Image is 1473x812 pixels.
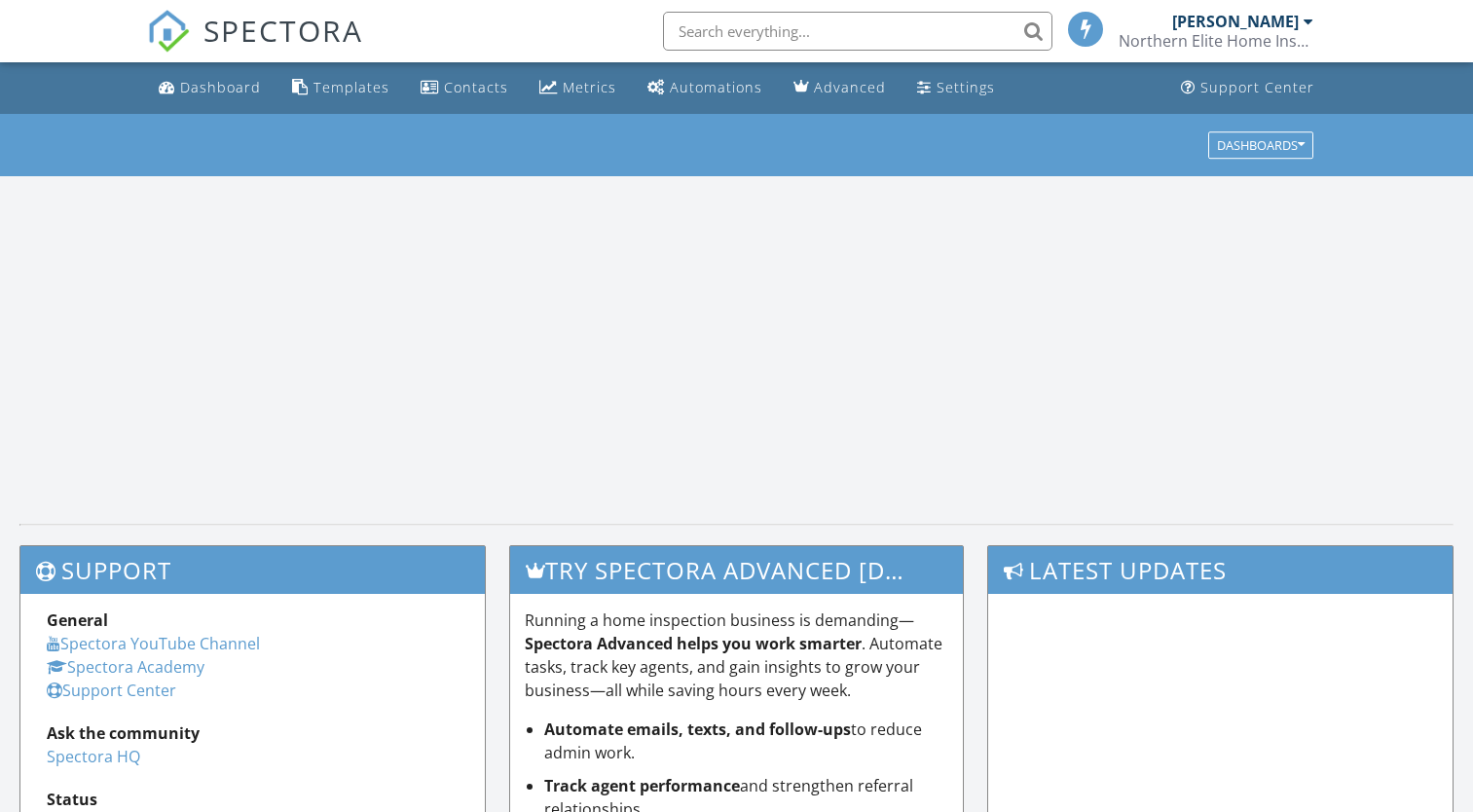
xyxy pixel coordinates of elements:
[313,78,389,96] div: Templates
[510,546,963,594] h3: Try spectora advanced [DATE]
[151,70,269,106] a: Dashboard
[47,788,459,811] div: Status
[563,78,616,96] div: Metrics
[180,78,261,96] div: Dashboard
[20,546,485,594] h3: Support
[786,70,894,106] a: Advanced
[284,70,397,106] a: Templates
[937,78,995,96] div: Settings
[544,718,948,764] li: to reduce admin work.
[544,775,740,796] strong: Track agent performance
[47,656,204,678] a: Spectora Academy
[47,721,459,745] div: Ask the community
[444,78,508,96] div: Contacts
[988,546,1453,594] h3: Latest Updates
[909,70,1003,106] a: Settings
[47,746,140,767] a: Spectora HQ
[670,78,762,96] div: Automations
[1119,31,1313,51] div: Northern Elite Home Inspection Ltd.
[663,12,1052,51] input: Search everything...
[47,609,108,631] strong: General
[544,719,851,740] strong: Automate emails, texts, and follow-ups
[525,609,948,702] p: Running a home inspection business is demanding— . Automate tasks, track key agents, and gain ins...
[413,70,516,106] a: Contacts
[203,10,363,51] span: SPECTORA
[640,70,770,106] a: Automations (Basic)
[147,26,363,67] a: SPECTORA
[1173,70,1322,106] a: Support Center
[532,70,624,106] a: Metrics
[47,633,260,654] a: Spectora YouTube Channel
[814,78,886,96] div: Advanced
[47,680,176,701] a: Support Center
[525,633,862,654] strong: Spectora Advanced helps you work smarter
[1172,12,1299,31] div: [PERSON_NAME]
[147,10,190,53] img: The Best Home Inspection Software - Spectora
[1208,131,1313,159] button: Dashboards
[1200,78,1314,96] div: Support Center
[1217,138,1305,152] div: Dashboards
